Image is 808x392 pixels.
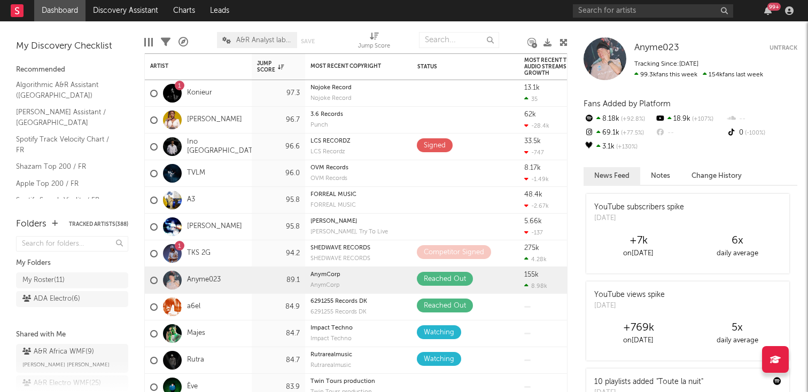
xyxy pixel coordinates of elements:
button: News Feed [584,167,640,185]
div: Impact Techno [310,336,407,342]
div: label: Punch [310,122,407,128]
div: 84.7 [257,327,300,340]
div: Twin Tours production [310,379,407,385]
div: 94.2 [257,247,300,260]
div: Most Recent Copyright [310,63,391,69]
div: 3.1k [584,140,655,154]
div: OVM Records [310,176,407,182]
div: -1.49k [524,176,549,183]
div: 3.6 Records [310,112,407,117]
a: Apple Top 200 / FR [16,178,118,190]
div: A&R Africa WMF ( 9 ) [22,346,94,358]
input: Search for folders... [16,236,128,252]
span: Fans Added by Platform [584,100,671,108]
span: -100 % [743,130,765,136]
div: Edit Columns [144,27,153,58]
div: Jump Score [257,60,284,73]
div: Nojoke Record [310,96,407,101]
div: -- [726,112,797,126]
div: Filters [161,27,170,58]
div: 84.9 [257,301,300,313]
span: 154k fans last week [634,72,763,78]
div: copyright: Twin Tours production [310,379,407,385]
div: ADA Electro ( 6 ) [22,293,80,305]
div: 13.1k [524,84,540,91]
div: 96.7 [257,114,300,127]
span: +130 % [615,144,638,150]
div: label: Impact Techno [310,336,407,342]
span: Anyme023 [634,43,679,52]
a: [PERSON_NAME] [187,115,242,124]
a: TKS 2G [187,249,211,258]
div: Reached Out [424,300,466,312]
div: 84.7 [257,354,300,367]
div: Competitor Signed [424,246,484,259]
div: 96.6 [257,140,300,153]
div: Rutrarealmusic [310,352,407,358]
div: [PERSON_NAME] [310,218,407,224]
div: A&R Electro WMF ( 25 ) [22,377,101,390]
a: Konieur [187,89,212,98]
div: Watching [424,353,454,366]
div: Recommended [16,64,128,76]
a: ADA Electro(6) [16,291,128,307]
div: AnymCorp [310,283,407,288]
a: Ino [GEOGRAPHIC_DATA] [187,138,259,156]
div: SHEDWAVE RECORDS [310,245,407,251]
div: FORREAL MUSIC [310,192,407,198]
button: Untrack [770,43,797,53]
div: copyright: Nojoke Record [310,85,407,91]
div: [DATE] [594,213,684,224]
div: 89.1 [257,274,300,287]
div: My Folders [16,257,128,270]
a: Algorithmic A&R Assistant ([GEOGRAPHIC_DATA]) [16,79,118,101]
div: +769k [589,322,688,334]
div: label: AnymCorp [310,283,407,288]
div: Shared with Me [16,328,128,341]
div: copyright: LCS RECORDZ [310,138,407,144]
div: 99 + [767,3,781,11]
input: Search for artists [573,4,733,18]
div: Rutrarealmusic [310,363,407,369]
div: -- [655,126,726,140]
a: [PERSON_NAME] Assistant / [GEOGRAPHIC_DATA] [16,106,118,128]
div: LCS RECORDZ [310,138,407,144]
span: A&R Analyst labels [236,37,292,44]
div: copyright: Rutrarealmusic [310,352,407,358]
div: 33.5k [524,138,541,145]
div: 5.66k [524,218,542,225]
div: daily average [688,334,787,347]
div: copyright: Ariane Bonzini [310,218,407,224]
div: Jump Score [358,27,390,58]
div: Status [417,64,487,70]
div: copyright: FORREAL MUSIC [310,192,407,198]
div: -137 [524,229,543,236]
button: Notes [640,167,681,185]
div: 95.8 [257,221,300,233]
div: SHEDWAVE RECORDS [310,256,407,262]
div: OVM Records [310,165,407,171]
div: 275k [524,245,539,252]
div: 69.1k [584,126,655,140]
div: 97.3 [257,87,300,100]
span: [PERSON_NAME] [PERSON_NAME] [22,358,110,371]
span: +107 % [690,116,713,122]
div: FORREAL MUSIC [310,202,407,208]
div: 8.98k [524,283,547,289]
a: "Toute la nuit" [656,378,703,386]
div: 8.18k [584,112,655,126]
div: -2.67k [524,202,549,209]
span: +77.5 % [619,130,644,136]
div: 8.17k [524,164,541,171]
div: 62k [524,111,536,118]
div: 155k [524,271,539,278]
input: Search... [419,32,499,48]
div: Punch [310,122,407,128]
div: 6291255 Records DK [310,299,407,304]
div: Artist [150,63,230,69]
div: 4.28k [524,256,547,263]
div: Reached Out [424,273,466,286]
div: label: SHEDWAVE RECORDS [310,256,407,262]
div: Impact Techno [310,325,407,331]
div: [PERSON_NAME], Try To Live [310,229,407,235]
